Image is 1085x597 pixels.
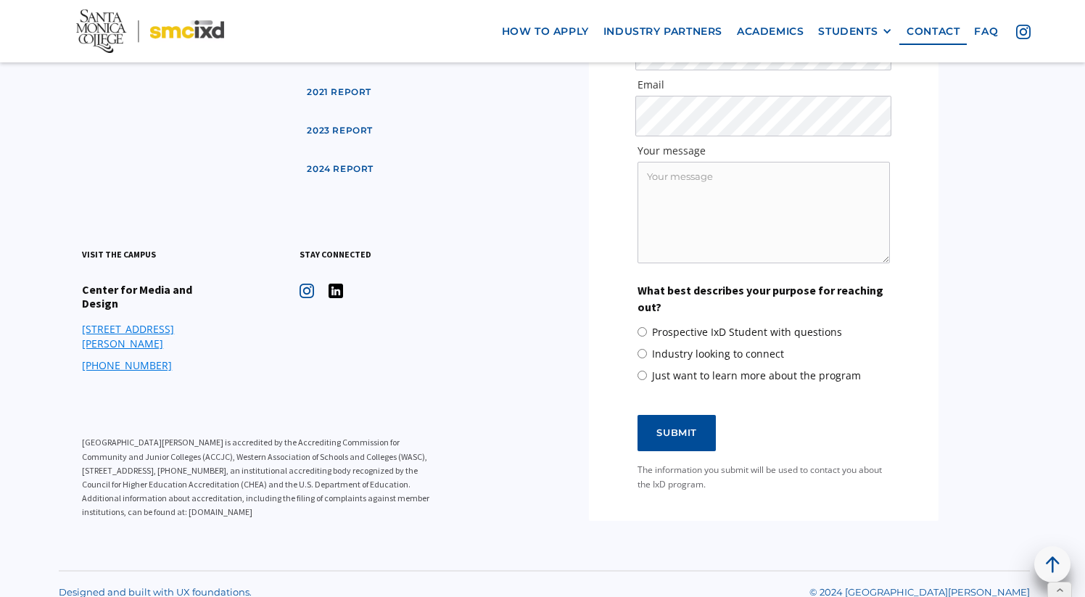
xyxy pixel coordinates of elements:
div: STUDENTS [818,25,878,38]
a: Academics [730,18,811,45]
label: Email [638,78,889,92]
a: faq [967,18,1005,45]
span: Industry looking to connect [652,347,784,361]
label: Your message [638,144,889,158]
input: Industry looking to connect [638,349,647,358]
input: Just want to learn more about the program [638,371,647,380]
img: icon - instagram [300,284,314,298]
h3: visit the campus [82,247,156,261]
img: icon - instagram [1016,25,1031,39]
a: back to top [1034,546,1070,582]
input: Prospective IxD Student with questions [638,327,647,337]
a: 2024 Report [300,156,381,183]
p: [GEOGRAPHIC_DATA][PERSON_NAME] is accredited by the Accrediting Commission for Community and Juni... [82,435,445,519]
a: 2023 Report [300,118,380,144]
div: The information you submit will be used to contact you about the IxD program. [638,463,889,492]
a: how to apply [495,18,596,45]
a: contact [899,18,967,45]
input: Submit [638,415,716,451]
span: Just want to learn more about the program [652,369,861,383]
a: [STREET_ADDRESS][PERSON_NAME] [82,322,227,351]
a: 2021 Report [300,79,379,106]
a: industry partners [596,18,730,45]
img: icon - instagram [329,284,343,298]
h3: stay connected [300,247,371,261]
label: What best describes your purpose for reaching out? [638,282,889,315]
a: [PHONE_NUMBER] [82,358,172,373]
div: STUDENTS [818,25,892,38]
h4: Center for Media and Design [82,283,227,310]
span: Prospective IxD Student with questions [652,325,842,339]
img: Santa Monica College - SMC IxD logo [76,9,224,53]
